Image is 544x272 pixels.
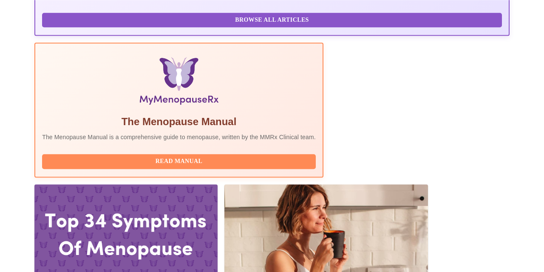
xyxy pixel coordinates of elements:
[51,15,493,26] span: Browse All Articles
[42,16,504,23] a: Browse All Articles
[42,13,502,28] button: Browse All Articles
[51,156,307,167] span: Read Manual
[85,57,272,108] img: Menopause Manual
[42,133,316,141] p: The Menopause Manual is a comprehensive guide to menopause, written by the MMRx Clinical team.
[42,157,318,164] a: Read Manual
[42,154,316,169] button: Read Manual
[42,115,316,129] h5: The Menopause Manual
